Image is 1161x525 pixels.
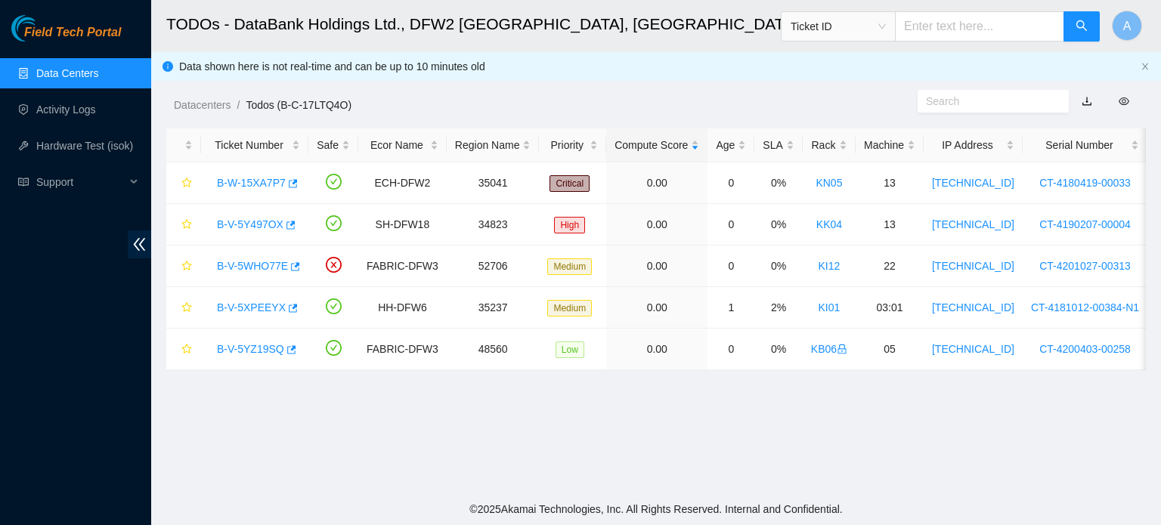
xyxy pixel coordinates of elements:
span: check-circle [326,215,342,231]
span: / [237,99,240,111]
td: 0% [754,162,802,204]
span: star [181,344,192,356]
td: 0.00 [606,204,707,246]
input: Enter text here... [895,11,1064,42]
td: 03:01 [856,287,924,329]
button: star [175,337,193,361]
td: ECH-DFW2 [358,162,447,204]
a: B-W-15XA7P7 [217,177,286,189]
a: B-V-5XPEEYX [217,301,286,313]
td: 22 [856,246,924,287]
td: 52706 [447,246,540,287]
button: star [175,212,193,236]
a: KK04 [816,218,842,230]
a: Akamai TechnologiesField Tech Portal [11,27,121,47]
span: search [1076,20,1088,34]
td: FABRIC-DFW3 [358,246,447,287]
button: search [1063,11,1100,42]
td: 35237 [447,287,540,329]
td: 1 [707,287,754,329]
span: lock [837,344,847,354]
td: 34823 [447,204,540,246]
span: Support [36,167,125,197]
span: eye [1119,96,1129,107]
footer: © 2025 Akamai Technologies, Inc. All Rights Reserved. Internal and Confidential. [151,493,1161,525]
td: 0 [707,329,754,370]
img: Akamai Technologies [11,15,76,42]
button: star [175,254,193,278]
span: double-left [128,230,151,258]
td: 0 [707,246,754,287]
a: Hardware Test (isok) [36,140,133,152]
a: Datacenters [174,99,231,111]
a: [TECHNICAL_ID] [932,218,1014,230]
a: [TECHNICAL_ID] [932,177,1014,189]
a: [TECHNICAL_ID] [932,301,1014,313]
a: B-V-5YZ19SQ [217,343,284,355]
td: 35041 [447,162,540,204]
span: read [18,177,29,187]
button: close [1141,62,1150,72]
span: A [1123,17,1132,36]
a: CT-4201027-00313 [1039,260,1131,272]
td: 0 [707,162,754,204]
td: 2% [754,287,802,329]
td: 48560 [447,329,540,370]
a: [TECHNICAL_ID] [932,260,1014,272]
a: Activity Logs [36,103,96,116]
td: 0.00 [606,287,707,329]
a: KI01 [819,301,841,313]
button: star [175,295,193,320]
span: star [181,261,192,273]
button: download [1070,89,1104,113]
span: star [181,219,192,231]
td: 13 [856,204,924,246]
td: 0.00 [606,329,707,370]
a: KN05 [816,177,842,189]
a: download [1082,95,1092,107]
span: close-circle [326,257,342,273]
a: Data Centers [36,67,98,79]
span: Low [556,341,584,358]
input: Search [926,93,1048,110]
a: CT-4200403-00258 [1039,343,1131,355]
td: 0 [707,204,754,246]
td: 0% [754,329,802,370]
a: CT-4181012-00384-N1 [1031,301,1139,313]
td: 0% [754,204,802,246]
a: KB06lock [811,343,847,355]
span: check-circle [326,174,342,190]
a: [TECHNICAL_ID] [932,343,1014,355]
span: Medium [547,258,592,275]
a: Todos (B-C-17LTQ4O) [246,99,351,111]
td: 0% [754,246,802,287]
a: CT-4190207-00004 [1039,218,1131,230]
td: 0.00 [606,246,707,287]
span: High [554,217,585,233]
a: CT-4180419-00033 [1039,177,1131,189]
span: star [181,302,192,314]
td: HH-DFW6 [358,287,447,329]
span: check-circle [326,340,342,356]
span: Field Tech Portal [24,26,121,40]
span: star [181,178,192,190]
span: Critical [550,175,590,192]
td: FABRIC-DFW3 [358,329,447,370]
span: check-circle [326,298,342,314]
span: Medium [547,300,592,317]
a: B-V-5Y497OX [217,218,283,230]
td: SH-DFW18 [358,204,447,246]
a: B-V-5WHO77E [217,260,288,272]
span: close [1141,62,1150,71]
button: star [175,171,193,195]
button: A [1112,11,1142,41]
span: Ticket ID [791,15,886,38]
a: KI12 [819,260,841,272]
td: 13 [856,162,924,204]
td: 05 [856,329,924,370]
td: 0.00 [606,162,707,204]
